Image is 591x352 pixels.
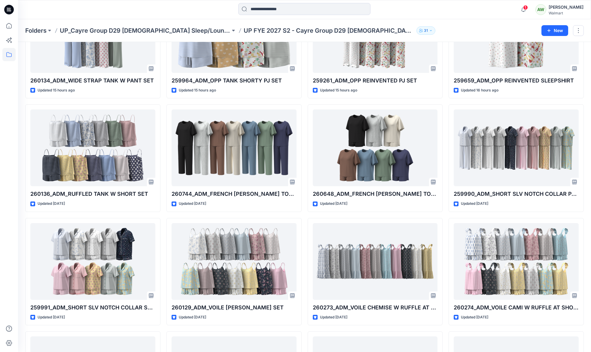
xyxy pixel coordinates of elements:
[454,190,579,198] p: 259990_ADM_SHORT SLV NOTCH COLLAR PANT PJ SET
[313,190,438,198] p: 260648_ADM_FRENCH [PERSON_NAME] TOP [PERSON_NAME] SET
[454,223,579,300] a: 260274_ADM_VOILE CAMI W RUFFLE AT SHOULDER AND SHORT SET
[461,201,488,207] p: Updated [DATE]
[549,4,583,11] div: [PERSON_NAME]
[30,190,155,198] p: 260136_ADM_RUFFLED TANK W SHORT SET
[461,314,488,321] p: Updated [DATE]
[172,190,297,198] p: 260744_ADM_FRENCH [PERSON_NAME] TOP CAPRI PJ SET
[179,87,216,94] p: Updated 15 hours ago
[541,25,568,36] button: New
[461,87,498,94] p: Updated 16 hours ago
[172,303,297,312] p: 260129_ADM_VOILE [PERSON_NAME] SET
[535,4,546,15] div: AW
[424,27,428,34] p: 31
[416,26,435,35] button: 31
[30,109,155,186] a: 260136_ADM_RUFFLED TANK W SHORT SET
[313,109,438,186] a: 260648_ADM_FRENCH TERRY TOP SHORT PJ SET
[320,87,357,94] p: Updated 15 hours ago
[523,5,528,10] span: 1
[320,314,347,321] p: Updated [DATE]
[38,314,65,321] p: Updated [DATE]
[30,76,155,85] p: 260134_ADM_WIDE STRAP TANK W PANT SET
[25,26,47,35] a: Folders
[179,201,206,207] p: Updated [DATE]
[549,11,583,15] div: Walmart
[244,26,414,35] p: UP FYE 2027 S2 - Cayre Group D29 [DEMOGRAPHIC_DATA] Sleepwear
[172,109,297,186] a: 260744_ADM_FRENCH TERRY TOP CAPRI PJ SET
[313,223,438,300] a: 260273_ADM_VOILE CHEMISE W RUFFLE AT SHOULDER
[172,76,297,85] p: 259964_ADM_OPP TANK SHORTY PJ SET
[454,303,579,312] p: 260274_ADM_VOILE CAMI W RUFFLE AT SHOULDER AND SHORT SET
[38,201,65,207] p: Updated [DATE]
[313,76,438,85] p: 259261_ADM_OPP REINVENTED PJ SET
[454,76,579,85] p: 259659_ADM_OPP REINVENTED SLEEPSHIRT
[30,303,155,312] p: 259991_ADM_SHORT SLV NOTCH COLLAR SHORT PJ SET
[179,314,206,321] p: Updated [DATE]
[38,87,75,94] p: Updated 15 hours ago
[172,223,297,300] a: 260129_ADM_VOILE CAMI SHORT SET
[313,303,438,312] p: 260273_ADM_VOILE CHEMISE W RUFFLE AT SHOULDER
[60,26,230,35] a: UP_Cayre Group D29 [DEMOGRAPHIC_DATA] Sleep/Loungewear
[30,223,155,300] a: 259991_ADM_SHORT SLV NOTCH COLLAR SHORT PJ SET
[320,201,347,207] p: Updated [DATE]
[454,109,579,186] a: 259990_ADM_SHORT SLV NOTCH COLLAR PANT PJ SET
